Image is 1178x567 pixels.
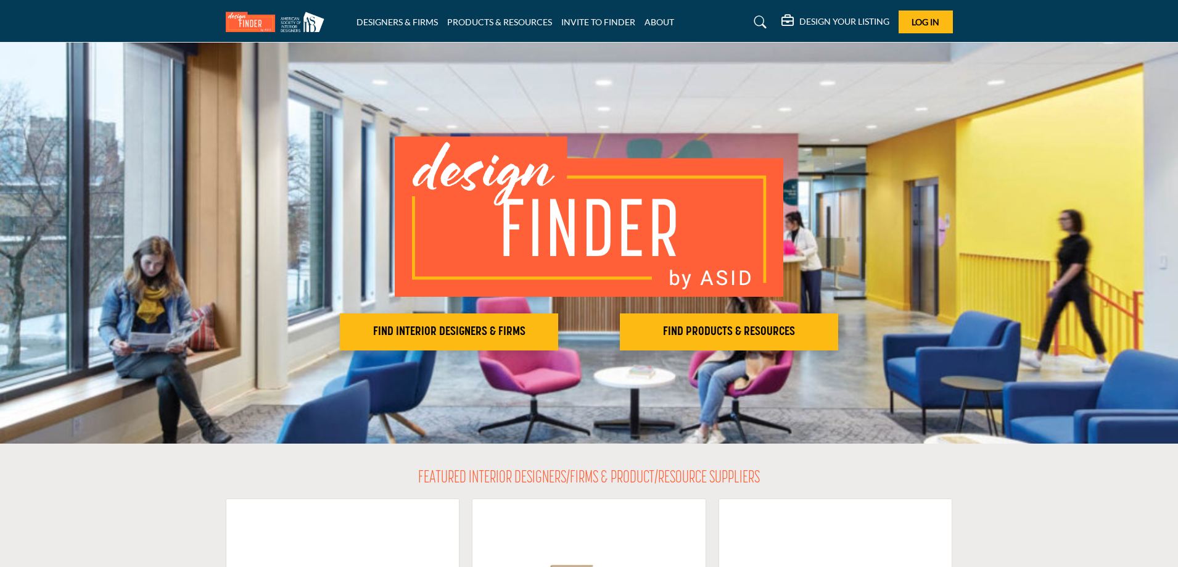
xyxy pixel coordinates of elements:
[356,17,438,27] a: DESIGNERS & FIRMS
[620,313,838,350] button: FIND PRODUCTS & RESOURCES
[781,15,889,30] div: DESIGN YOUR LISTING
[418,468,760,489] h2: FEATURED INTERIOR DESIGNERS/FIRMS & PRODUCT/RESOURCE SUPPLIERS
[645,17,674,27] a: ABOUT
[340,313,558,350] button: FIND INTERIOR DESIGNERS & FIRMS
[447,17,552,27] a: PRODUCTS & RESOURCES
[344,325,554,339] h2: FIND INTERIOR DESIGNERS & FIRMS
[912,17,939,27] span: Log In
[624,325,834,339] h2: FIND PRODUCTS & RESOURCES
[395,136,783,297] img: image
[561,17,635,27] a: INVITE TO FINDER
[899,10,953,33] button: Log In
[742,12,775,32] a: Search
[226,12,331,32] img: Site Logo
[799,16,889,27] h5: DESIGN YOUR LISTING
